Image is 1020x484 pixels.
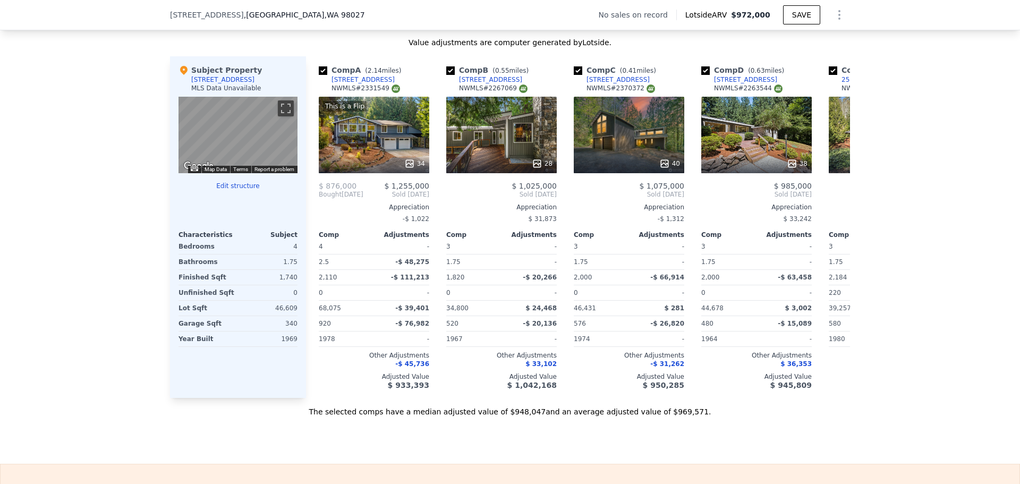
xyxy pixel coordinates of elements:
div: [STREET_ADDRESS] [586,75,650,84]
button: Toggle fullscreen view [278,100,294,116]
div: Appreciation [319,203,429,211]
div: Other Adjustments [829,351,939,360]
div: [STREET_ADDRESS] [331,75,395,84]
img: NWMLS Logo [392,84,400,93]
a: [STREET_ADDRESS] [446,75,522,84]
div: Adjustments [629,231,684,239]
div: Comp D [701,65,788,75]
span: 480 [701,320,713,327]
div: Adjustments [501,231,557,239]
div: Street View [178,97,297,173]
div: 1978 [319,332,372,346]
div: Adjusted Value [829,372,939,381]
div: The selected comps have a median adjusted value of $948,047 and an average adjusted value of $969... [170,398,850,417]
div: Adjusted Value [701,372,812,381]
span: Sold [DATE] [446,190,557,199]
div: 1.75 [446,254,499,269]
div: - [759,285,812,300]
span: $ 1,042,168 [507,381,557,389]
span: $ 33,242 [784,215,812,223]
span: Bought [319,190,342,199]
span: -$ 39,401 [395,304,429,312]
div: - [631,239,684,254]
span: $ 950,285 [643,381,684,389]
span: 3 [574,243,578,250]
span: $ 33,102 [525,360,557,368]
div: 4 [240,239,297,254]
span: 0.55 [495,67,509,74]
span: $ 945,809 [770,381,812,389]
div: 1.75 [701,254,754,269]
span: 0 [574,289,578,296]
span: 39,257 [829,304,851,312]
div: Comp [829,231,884,239]
span: Sold [DATE] [829,190,939,199]
span: $ 1,075,000 [639,182,684,190]
div: Adjustments [756,231,812,239]
span: ( miles) [616,67,660,74]
span: 0 [319,289,323,296]
span: $ 31,873 [529,215,557,223]
span: 68,075 [319,304,341,312]
a: [STREET_ADDRESS] [701,75,777,84]
div: Other Adjustments [319,351,429,360]
span: 0 [446,289,450,296]
span: 34,800 [446,304,469,312]
div: - [376,239,429,254]
div: Comp [319,231,374,239]
a: [STREET_ADDRESS] [574,75,650,84]
div: - [759,254,812,269]
div: Map [178,97,297,173]
span: 44,678 [701,304,724,312]
img: NWMLS Logo [647,84,655,93]
button: Map Data [205,166,227,173]
div: Appreciation [829,203,939,211]
div: 1980 [829,332,882,346]
span: 0.63 [751,67,765,74]
span: -$ 66,914 [650,274,684,281]
div: Subject Property [178,65,262,75]
div: - [631,285,684,300]
span: 220 [829,289,841,296]
span: 576 [574,320,586,327]
a: 25022 SE Mirrormont Dr [829,75,919,84]
span: ( miles) [744,67,788,74]
span: $ 281 [664,304,684,312]
span: 0 [701,289,705,296]
div: 1.75 [240,254,297,269]
span: -$ 31,262 [650,360,684,368]
div: Adjusted Value [574,372,684,381]
button: Show Options [829,4,850,26]
span: 0.41 [622,67,636,74]
div: 46,609 [240,301,297,316]
div: Comp B [446,65,533,75]
span: -$ 20,266 [523,274,557,281]
div: Other Adjustments [701,351,812,360]
span: $ 985,000 [774,182,812,190]
div: 34 [404,158,425,169]
div: 0 [240,285,297,300]
span: ( miles) [488,67,533,74]
div: NWMLS # 2267069 [459,84,528,93]
span: [STREET_ADDRESS] [170,10,244,20]
span: $ 1,255,000 [384,182,429,190]
a: Terms [233,166,248,172]
div: 1967 [446,332,499,346]
div: 1964 [701,332,754,346]
img: NWMLS Logo [519,84,528,93]
span: -$ 20,136 [523,320,557,327]
div: 40 [659,158,680,169]
span: -$ 1,022 [403,215,429,223]
span: 3 [446,243,450,250]
div: 1.75 [829,254,882,269]
div: Subject [238,231,297,239]
div: Characteristics [178,231,238,239]
div: - [631,332,684,346]
div: 1969 [240,332,297,346]
div: - [504,239,557,254]
div: Other Adjustments [446,351,557,360]
div: 2.5 [319,254,372,269]
img: Google [181,159,216,173]
span: 520 [446,320,458,327]
div: - [759,332,812,346]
